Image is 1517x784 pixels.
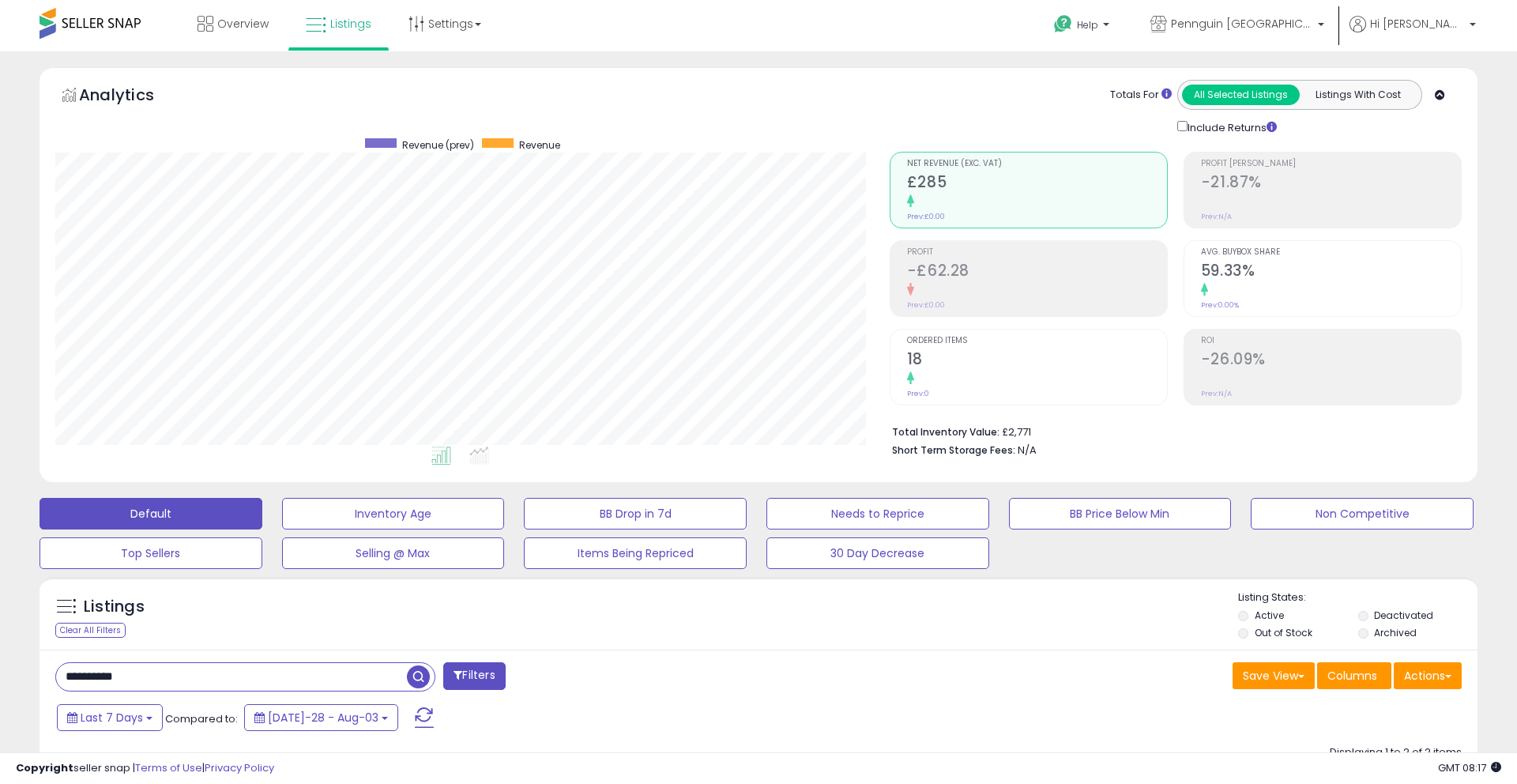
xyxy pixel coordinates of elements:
[1201,160,1461,168] span: Profit [PERSON_NAME]
[1201,173,1461,194] h2: -21.87%
[1201,212,1232,221] small: Prev: N/A
[1053,14,1073,34] i: Get Help
[1255,609,1284,622] label: Active
[1299,85,1417,105] button: Listings With Cost
[1009,498,1232,530] button: BB Price Below Min
[16,760,73,775] strong: Copyright
[907,350,1167,371] h2: 18
[1233,662,1315,689] button: Save View
[1394,662,1462,689] button: Actions
[1201,337,1461,345] span: ROI
[1077,18,1098,32] span: Help
[81,710,143,726] span: Last 7 Days
[1165,118,1296,136] div: Include Returns
[84,596,145,618] h5: Listings
[907,248,1167,257] span: Profit
[205,760,274,775] a: Privacy Policy
[244,704,398,731] button: [DATE]-28 - Aug-03
[907,173,1167,194] h2: £285
[1110,88,1172,103] div: Totals For
[135,760,202,775] a: Terms of Use
[892,421,1450,440] li: £2,771
[1201,350,1461,371] h2: -26.09%
[1238,590,1477,605] p: Listing States:
[766,537,989,569] button: 30 Day Decrease
[1255,626,1312,639] label: Out of Stock
[1438,760,1501,775] span: 2025-08-12 08:17 GMT
[892,425,999,439] b: Total Inventory Value:
[1370,16,1465,32] span: Hi [PERSON_NAME]
[165,711,238,726] span: Compared to:
[524,498,747,530] button: BB Drop in 7d
[519,138,560,152] span: Revenue
[766,498,989,530] button: Needs to Reprice
[57,704,163,731] button: Last 7 Days
[1201,389,1232,398] small: Prev: N/A
[217,16,269,32] span: Overview
[79,84,185,110] h5: Analytics
[1327,668,1377,684] span: Columns
[1201,262,1461,283] h2: 59.33%
[1317,662,1391,689] button: Columns
[907,212,945,221] small: Prev: £0.00
[40,537,262,569] button: Top Sellers
[907,337,1167,345] span: Ordered Items
[330,16,371,32] span: Listings
[282,498,505,530] button: Inventory Age
[907,389,929,398] small: Prev: 0
[892,443,1015,457] b: Short Term Storage Fees:
[1349,16,1476,51] a: Hi [PERSON_NAME]
[907,160,1167,168] span: Net Revenue (Exc. VAT)
[1374,609,1433,622] label: Deactivated
[907,262,1167,283] h2: -£62.28
[1201,248,1461,257] span: Avg. Buybox Share
[907,300,945,310] small: Prev: £0.00
[16,761,274,776] div: seller snap | |
[443,662,505,690] button: Filters
[268,710,378,726] span: [DATE]-28 - Aug-03
[1018,443,1037,458] span: N/A
[1330,745,1462,760] div: Displaying 1 to 2 of 2 items
[1374,626,1417,639] label: Archived
[1182,85,1300,105] button: All Selected Listings
[55,623,126,638] div: Clear All Filters
[40,498,262,530] button: Default
[1251,498,1474,530] button: Non Competitive
[402,138,474,152] span: Revenue (prev)
[1171,16,1313,32] span: Pennguin [GEOGRAPHIC_DATA]
[282,537,505,569] button: Selling @ Max
[524,537,747,569] button: Items Being Repriced
[1041,2,1125,51] a: Help
[1201,300,1239,310] small: Prev: 0.00%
